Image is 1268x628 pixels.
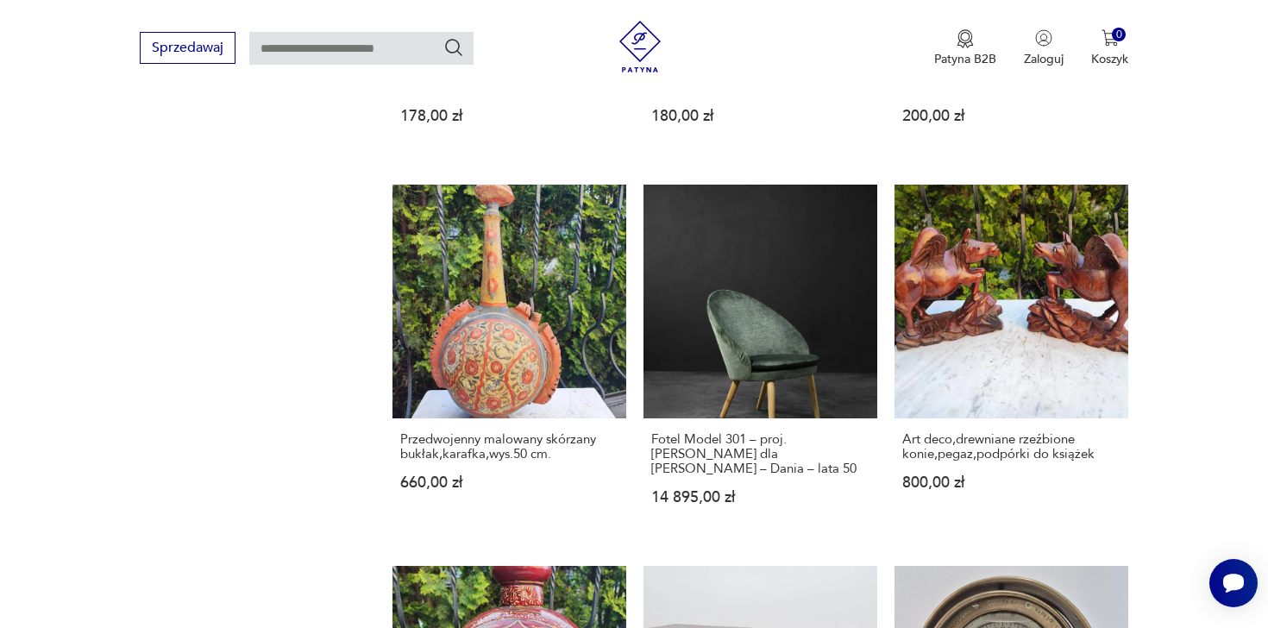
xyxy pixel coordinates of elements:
[1024,51,1064,67] p: Zaloguj
[1091,51,1128,67] p: Koszyk
[957,29,974,48] img: Ikona medalu
[902,475,1120,490] p: 800,00 zł
[1024,29,1064,67] button: Zaloguj
[934,29,996,67] button: Patyna B2B
[651,490,869,505] p: 14 895,00 zł
[400,432,618,462] h3: Przedwojenny malowany skórzany bukłak,karafka,wys.50 cm.
[140,43,235,55] a: Sprzedawaj
[443,37,464,58] button: Szukaj
[934,51,996,67] p: Patyna B2B
[400,109,618,123] p: 178,00 zł
[1035,29,1052,47] img: Ikonka użytkownika
[934,29,996,67] a: Ikona medaluPatyna B2B
[902,432,1120,462] h3: Art deco,drewniane rzeźbione konie,pegaz,podpórki do książek
[1091,29,1128,67] button: 0Koszyk
[614,21,666,72] img: Patyna - sklep z meblami i dekoracjami vintage
[392,185,626,538] a: Przedwojenny malowany skórzany bukłak,karafka,wys.50 cm.Przedwojenny malowany skórzany bukłak,kar...
[651,432,869,476] h3: Fotel Model 301 – proj. [PERSON_NAME] dla [PERSON_NAME] – Dania – lata 50
[1112,28,1127,42] div: 0
[643,185,877,538] a: Fotel Model 301 – proj. Ejvind A. Johansson dla Godtfred H. Petersen – Dania – lata 50Fotel Model...
[902,109,1120,123] p: 200,00 zł
[651,109,869,123] p: 180,00 zł
[400,475,618,490] p: 660,00 zł
[895,185,1128,538] a: Art deco,drewniane rzeźbione konie,pegaz,podpórki do książekArt deco,drewniane rzeźbione konie,pe...
[1102,29,1119,47] img: Ikona koszyka
[140,32,235,64] button: Sprzedawaj
[1209,559,1258,607] iframe: Smartsupp widget button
